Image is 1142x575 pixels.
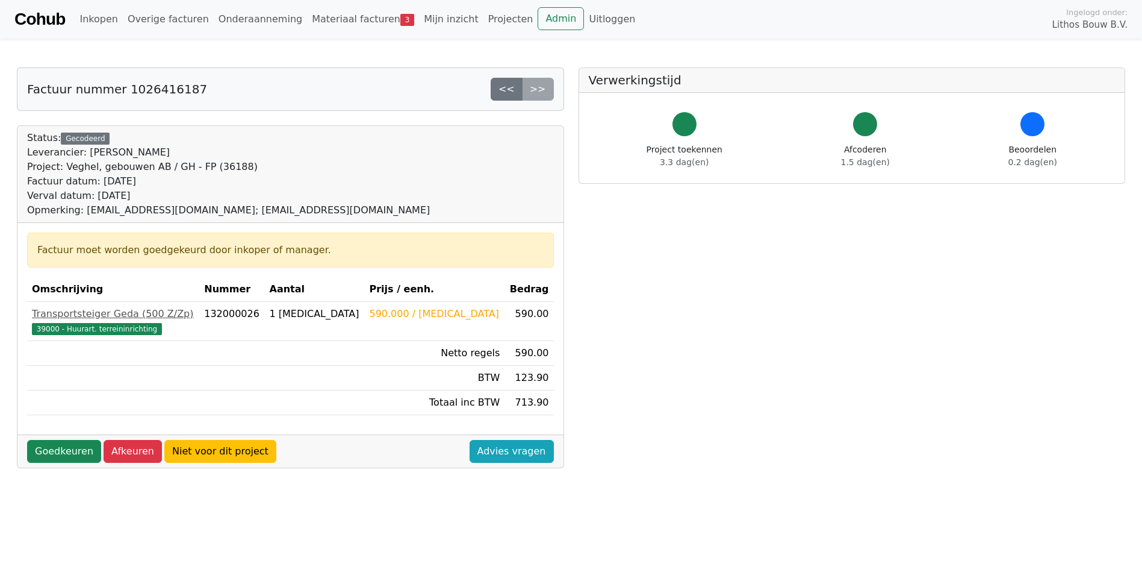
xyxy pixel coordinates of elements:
[1008,143,1057,169] div: Beoordelen
[27,160,430,174] div: Project: Veghel, gebouwen AB / GH - FP (36188)
[584,7,640,31] a: Uitloggen
[27,440,101,463] a: Goedkeuren
[265,277,365,302] th: Aantal
[32,307,194,321] div: Transportsteiger Geda (500 Z/Zp)
[364,366,504,391] td: BTW
[27,145,430,160] div: Leverancier: [PERSON_NAME]
[27,82,207,96] h5: Factuur nummer 1026416187
[504,341,553,366] td: 590.00
[483,7,538,31] a: Projecten
[369,307,500,321] div: 590.000 / [MEDICAL_DATA]
[27,189,430,203] div: Verval datum: [DATE]
[270,307,360,321] div: 1 [MEDICAL_DATA]
[504,391,553,415] td: 713.90
[364,391,504,415] td: Totaal inc BTW
[647,143,722,169] div: Project toekennen
[1052,18,1128,32] span: Lithos Bouw B.V.
[841,143,890,169] div: Afcoderen
[660,157,709,167] span: 3.3 dag(en)
[504,366,553,391] td: 123.90
[75,7,122,31] a: Inkopen
[589,73,1116,87] h5: Verwerkingstijd
[1066,7,1128,18] span: Ingelogd onder:
[37,243,544,257] div: Factuur moet worden goedgekeurd door inkoper of manager.
[504,302,553,341] td: 590.00
[419,7,483,31] a: Mijn inzicht
[27,174,430,189] div: Factuur datum: [DATE]
[364,341,504,366] td: Netto regels
[27,131,430,218] div: Status:
[364,277,504,302] th: Prijs / eenh.
[470,440,554,463] a: Advies vragen
[104,440,162,463] a: Afkeuren
[32,307,194,336] a: Transportsteiger Geda (500 Z/Zp)39000 - Huurart. terreininrichting
[400,14,414,26] span: 3
[164,440,276,463] a: Niet voor dit project
[199,302,264,341] td: 132000026
[14,5,65,34] a: Cohub
[214,7,307,31] a: Onderaanneming
[27,277,199,302] th: Omschrijving
[27,203,430,218] div: Opmerking: [EMAIL_ADDRESS][DOMAIN_NAME]; [EMAIL_ADDRESS][DOMAIN_NAME]
[491,78,523,101] a: <<
[61,133,110,145] div: Gecodeerd
[123,7,214,31] a: Overige facturen
[538,7,584,30] a: Admin
[307,7,419,31] a: Materiaal facturen3
[1008,157,1057,167] span: 0.2 dag(en)
[841,157,890,167] span: 1.5 dag(en)
[32,323,162,335] span: 39000 - Huurart. terreininrichting
[504,277,553,302] th: Bedrag
[199,277,264,302] th: Nummer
